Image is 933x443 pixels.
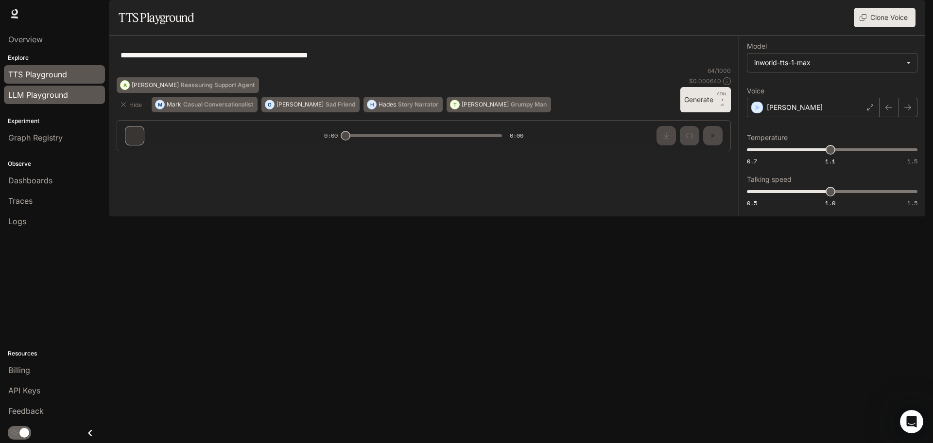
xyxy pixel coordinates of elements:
[121,77,129,93] div: A
[747,199,757,207] span: 0.5
[747,53,917,72] div: inworld-tts-1-max
[363,97,443,112] button: HHadesStory Narrator
[462,102,509,107] p: [PERSON_NAME]
[167,102,181,107] p: Mark
[680,87,731,112] button: GenerateCTRL +⏎
[767,103,823,112] p: [PERSON_NAME]
[854,8,916,27] button: Clone Voice
[119,8,194,27] h1: TTS Playground
[379,102,396,107] p: Hades
[181,82,255,88] p: Reassuring Support Agent
[747,88,764,94] p: Voice
[907,199,917,207] span: 1.5
[717,91,727,103] p: CTRL +
[155,97,164,112] div: M
[450,97,459,112] div: T
[276,102,324,107] p: [PERSON_NAME]
[326,102,355,107] p: Sad Friend
[747,157,757,165] span: 0.7
[265,97,274,112] div: O
[900,410,923,433] iframe: Intercom live chat
[132,82,179,88] p: [PERSON_NAME]
[117,77,259,93] button: A[PERSON_NAME]Reassuring Support Agent
[183,102,253,107] p: Casual Conversationalist
[261,97,360,112] button: O[PERSON_NAME]Sad Friend
[717,91,727,108] p: ⏎
[708,67,731,75] p: 64 / 1000
[117,97,148,112] button: Hide
[152,97,258,112] button: MMarkCasual Conversationalist
[398,102,438,107] p: Story Narrator
[754,58,901,68] div: inworld-tts-1-max
[367,97,376,112] div: H
[825,157,835,165] span: 1.1
[907,157,917,165] span: 1.5
[747,43,767,50] p: Model
[447,97,551,112] button: T[PERSON_NAME]Grumpy Man
[747,134,788,141] p: Temperature
[511,102,547,107] p: Grumpy Man
[747,176,792,183] p: Talking speed
[825,199,835,207] span: 1.0
[689,77,721,85] p: $ 0.000640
